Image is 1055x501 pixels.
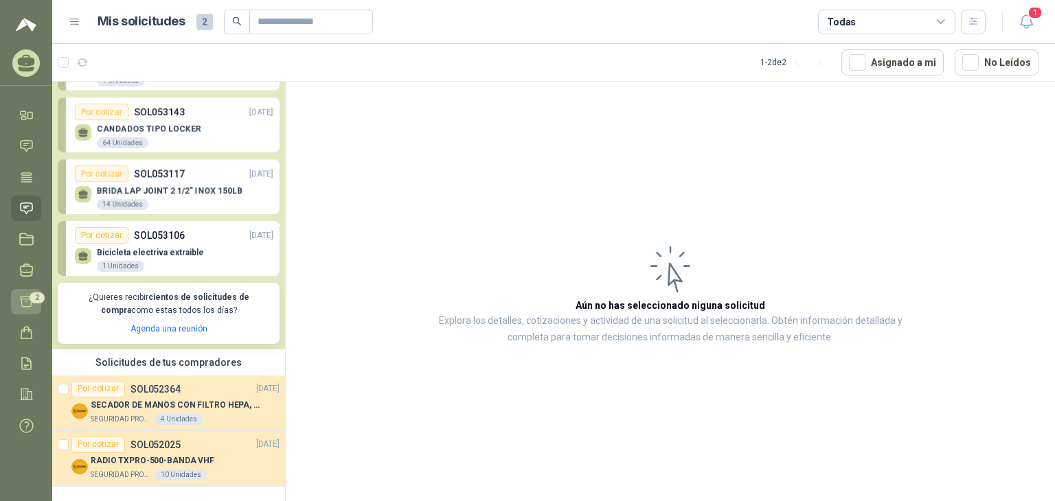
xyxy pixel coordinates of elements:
div: 14 Unidades [97,199,148,210]
p: SEGURIDAD PROVISER LTDA [91,414,152,425]
p: SEGURIDAD PROVISER LTDA [91,469,152,480]
div: 10 Unidades [155,469,207,480]
img: Logo peakr [16,16,36,33]
p: Explora los detalles, cotizaciones y actividad de una solicitud al seleccionarla. Obtén informaci... [423,313,918,346]
h1: Mis solicitudes [98,12,185,32]
p: RADIO TXPRO-500-BANDA VHF [91,454,214,467]
div: Por cotizarSOL053188[DATE] Gato Estibador Hidráulico KTC 3.0 – 3.5Ton 1.2mt HPT1 UnidadesPor coti... [52,13,285,349]
a: Por cotizarSOL053143[DATE] CANDADOS TIPO LOCKER64 Unidades [58,97,280,152]
p: [DATE] [256,438,280,451]
p: ¿Quieres recibir como estas todos los días? [66,291,271,317]
p: SECADOR DE MANOS CON FILTRO HEPA, SECADO RAPIDO [91,399,262,412]
a: Agenda una reunión [131,324,207,334]
a: Por cotizarSOL053117[DATE] BRIDA LAP JOINT 2 1/2" INOX 150LB14 Unidades [58,159,280,214]
div: Todas [827,14,856,30]
span: 1 [1028,6,1043,19]
a: Por cotizarSOL052025[DATE] Company LogoRADIO TXPRO-500-BANDA VHFSEGURIDAD PROVISER LTDA10 Unidades [52,431,285,487]
p: SOL052364 [131,384,181,394]
p: SOL053117 [134,166,185,181]
span: 2 [196,14,213,30]
img: Company Logo [71,403,88,419]
p: Bicicleta electriva extraible [97,248,204,257]
button: Asignado a mi [841,49,944,75]
p: [DATE] [249,229,273,242]
div: 4 Unidades [155,414,203,425]
div: Por cotizar [75,104,128,120]
a: Por cotizarSOL052364[DATE] Company LogoSECADOR DE MANOS CON FILTRO HEPA, SECADO RAPIDOSEGURIDAD P... [52,375,285,431]
span: search [232,16,242,26]
p: [DATE] [256,382,280,395]
p: BRIDA LAP JOINT 2 1/2" INOX 150LB [97,186,242,196]
div: 1 - 2 de 2 [760,51,830,73]
h3: Aún no has seleccionado niguna solicitud [576,298,765,313]
button: No Leídos [955,49,1039,75]
div: Por cotizar [71,381,125,397]
a: 2 [11,289,41,314]
div: Solicitudes de tus compradores [52,349,285,375]
span: 2 [30,292,45,303]
p: SOL053143 [134,104,185,119]
a: Por cotizarSOL053106[DATE] Bicicleta electriva extraible1 Unidades [58,221,280,276]
p: CANDADOS TIPO LOCKER [97,124,201,134]
p: SOL053106 [134,228,185,243]
div: Por cotizar [75,165,128,182]
div: Por cotizar [71,436,125,453]
p: [DATE] [249,106,273,119]
p: [DATE] [249,167,273,180]
div: 1 Unidades [97,261,144,272]
div: Por cotizar [75,227,128,244]
button: 1 [1014,10,1039,34]
img: Company Logo [71,458,88,475]
b: cientos de solicitudes de compra [101,292,249,315]
div: 64 Unidades [97,137,148,148]
p: SOL052025 [131,440,181,450]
